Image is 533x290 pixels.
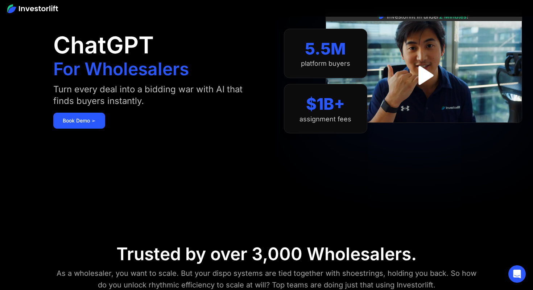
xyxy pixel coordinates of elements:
h1: For Wholesalers [53,60,189,78]
a: open lightbox [408,59,440,92]
iframe: Customer reviews powered by Trustpilot [369,126,478,135]
div: Turn every deal into a bidding war with AI that finds buyers instantly. [53,84,244,107]
div: $1B+ [306,94,345,114]
div: Trusted by over 3,000 Wholesalers. [116,243,417,265]
div: Open Intercom Messenger [508,265,526,283]
div: 5.5M [305,39,346,59]
div: platform buyers [301,60,350,68]
h1: ChatGPT [53,33,154,57]
a: Book Demo ➢ [53,113,105,129]
div: assignment fees [299,115,351,123]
